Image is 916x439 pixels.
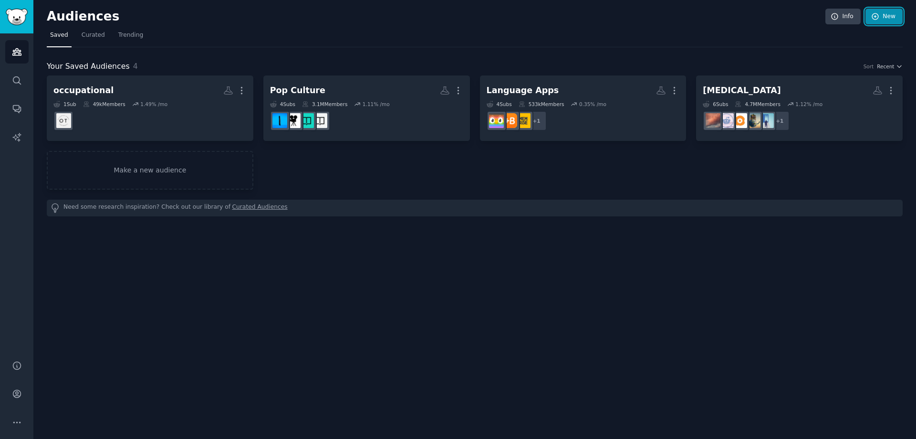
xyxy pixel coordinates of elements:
div: 49k Members [83,101,125,107]
span: Trending [118,31,143,40]
div: + 1 [770,111,790,131]
a: New [865,9,903,25]
a: occupational1Sub49kMembers1.49% /moOccupationalTherapy [47,75,253,141]
div: 1.11 % /mo [363,101,390,107]
span: Recent [877,63,894,70]
div: Pop Culture [270,85,325,96]
a: Pop Culture4Subs3.1MMembers1.11% /mobooksuggestionsBookRecommendationsMovieSuggestionsMovieRecomm... [263,75,470,141]
a: Saved [47,28,72,47]
img: memrise [516,113,531,128]
div: Need some research inspiration? Check out our library of [47,200,903,216]
div: 6 Sub s [703,101,728,107]
span: Your Saved Audiences [47,61,130,73]
div: Sort [864,63,874,70]
img: motivation [759,113,774,128]
img: booksuggestions [312,113,327,128]
div: Language Apps [487,85,559,96]
div: [MEDICAL_DATA] [703,85,781,96]
a: [MEDICAL_DATA]6Subs4.7MMembers1.12% /mo+1motivationgratitudeGetMotivatedBuddiesDecidingToBeBetter... [696,75,903,141]
img: DecidingToBeBetter [719,113,734,128]
div: 0.35 % /mo [579,101,606,107]
div: 3.1M Members [302,101,347,107]
a: Info [825,9,861,25]
button: Recent [877,63,903,70]
span: Saved [50,31,68,40]
a: Curated [78,28,108,47]
img: gratitude [746,113,760,128]
img: GetMotivatedBuddies [732,113,747,128]
img: selfimprovementday [706,113,720,128]
span: 4 [133,62,138,71]
span: Curated [82,31,105,40]
img: duolingo [489,113,504,128]
div: 1.49 % /mo [140,101,167,107]
div: 4 Sub s [270,101,295,107]
img: MovieRecommendations [272,113,287,128]
div: 1.12 % /mo [795,101,822,107]
a: Language Apps4Subs533kMembers0.35% /mo+1memrisebabbelduolingo [480,75,687,141]
div: 533k Members [519,101,564,107]
img: MovieSuggestions [286,113,301,128]
a: Curated Audiences [232,203,288,213]
img: OccupationalTherapy [56,113,71,128]
a: Trending [115,28,146,47]
div: occupational [53,85,114,96]
img: babbel [502,113,517,128]
div: 1 Sub [53,101,76,107]
div: 4.7M Members [735,101,780,107]
h2: Audiences [47,9,825,24]
img: BookRecommendations [299,113,314,128]
a: Make a new audience [47,151,253,190]
div: + 1 [527,111,547,131]
img: GummySearch logo [6,9,28,25]
div: 4 Sub s [487,101,512,107]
